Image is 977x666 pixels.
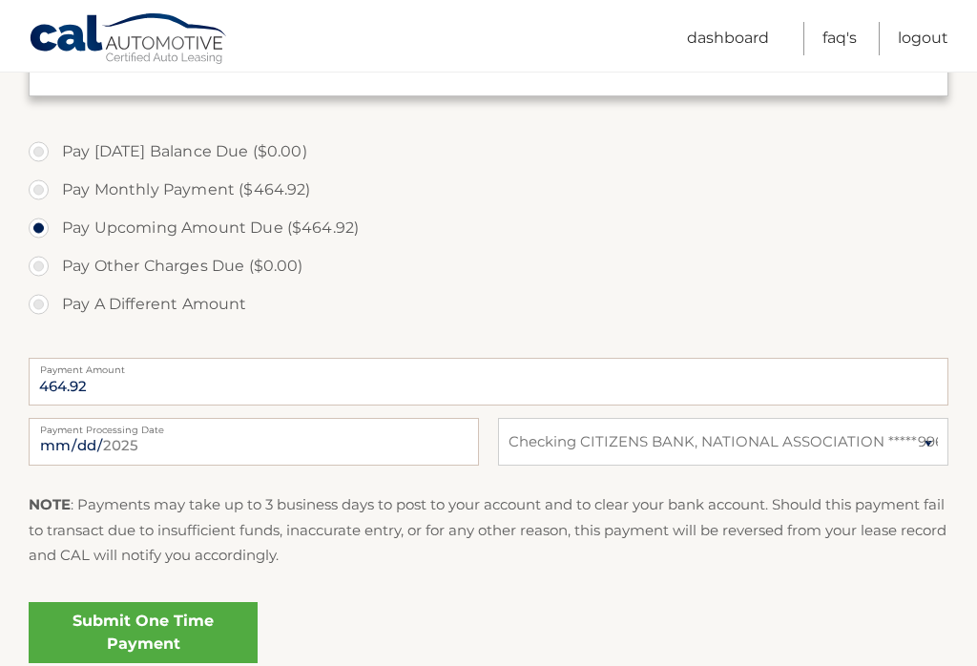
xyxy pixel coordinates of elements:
[29,495,71,513] strong: NOTE
[29,133,948,171] label: Pay [DATE] Balance Due ($0.00)
[687,22,769,55] a: Dashboard
[29,209,948,247] label: Pay Upcoming Amount Due ($464.92)
[29,492,948,568] p: : Payments may take up to 3 business days to post to your account and to clear your bank account....
[822,22,857,55] a: FAQ's
[29,247,948,285] label: Pay Other Charges Due ($0.00)
[29,418,479,433] label: Payment Processing Date
[898,22,948,55] a: Logout
[29,602,258,663] a: Submit One Time Payment
[29,418,479,466] input: Payment Date
[29,285,948,323] label: Pay A Different Amount
[29,358,948,406] input: Payment Amount
[29,12,229,68] a: Cal Automotive
[29,171,948,209] label: Pay Monthly Payment ($464.92)
[29,358,948,373] label: Payment Amount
